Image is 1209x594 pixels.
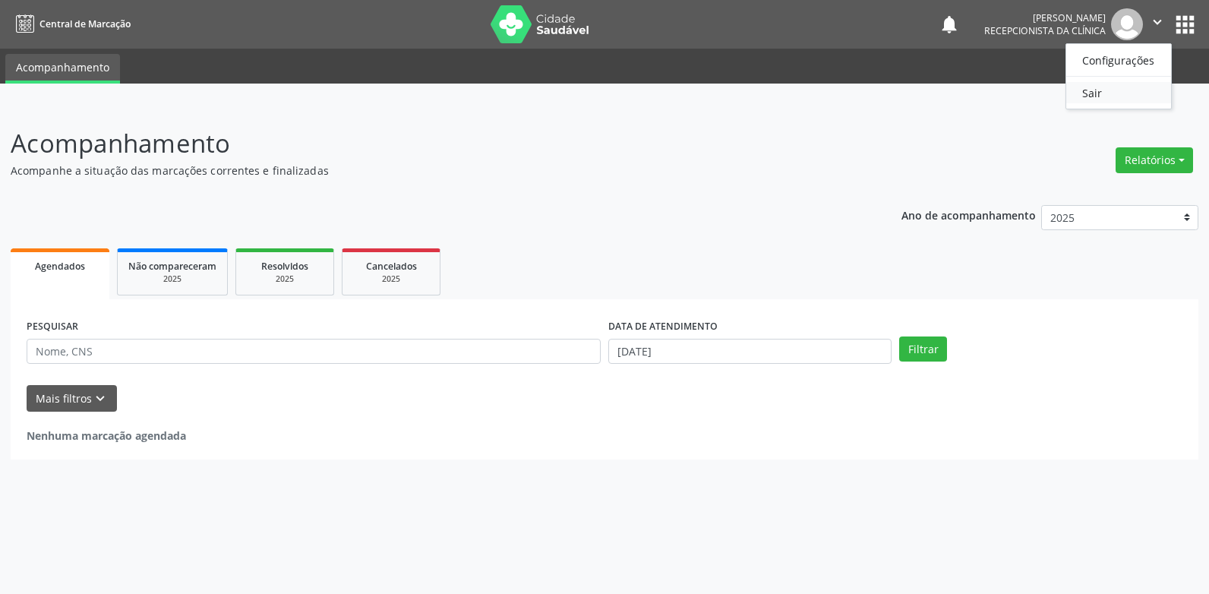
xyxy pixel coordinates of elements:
input: Selecione um intervalo [608,339,892,365]
p: Ano de acompanhamento [901,205,1036,224]
span: Agendados [35,260,85,273]
a: Configurações [1066,49,1171,71]
ul:  [1065,43,1172,109]
strong: Nenhuma marcação agendada [27,428,186,443]
span: Central de Marcação [39,17,131,30]
button:  [1143,8,1172,40]
i:  [1149,14,1166,30]
label: DATA DE ATENDIMENTO [608,315,718,339]
p: Acompanhamento [11,125,842,163]
a: Sair [1066,82,1171,103]
button: Relatórios [1116,147,1193,173]
button: notifications [939,14,960,35]
label: PESQUISAR [27,315,78,339]
span: Não compareceram [128,260,216,273]
button: Mais filtroskeyboard_arrow_down [27,385,117,412]
span: Resolvidos [261,260,308,273]
button: Filtrar [899,336,947,362]
p: Acompanhe a situação das marcações correntes e finalizadas [11,163,842,179]
a: Central de Marcação [11,11,131,36]
div: 2025 [247,273,323,285]
div: 2025 [353,273,429,285]
a: Acompanhamento [5,54,120,84]
i: keyboard_arrow_down [92,390,109,407]
button: apps [1172,11,1198,38]
input: Nome, CNS [27,339,601,365]
img: img [1111,8,1143,40]
div: [PERSON_NAME] [984,11,1106,24]
span: Recepcionista da clínica [984,24,1106,37]
div: 2025 [128,273,216,285]
span: Cancelados [366,260,417,273]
